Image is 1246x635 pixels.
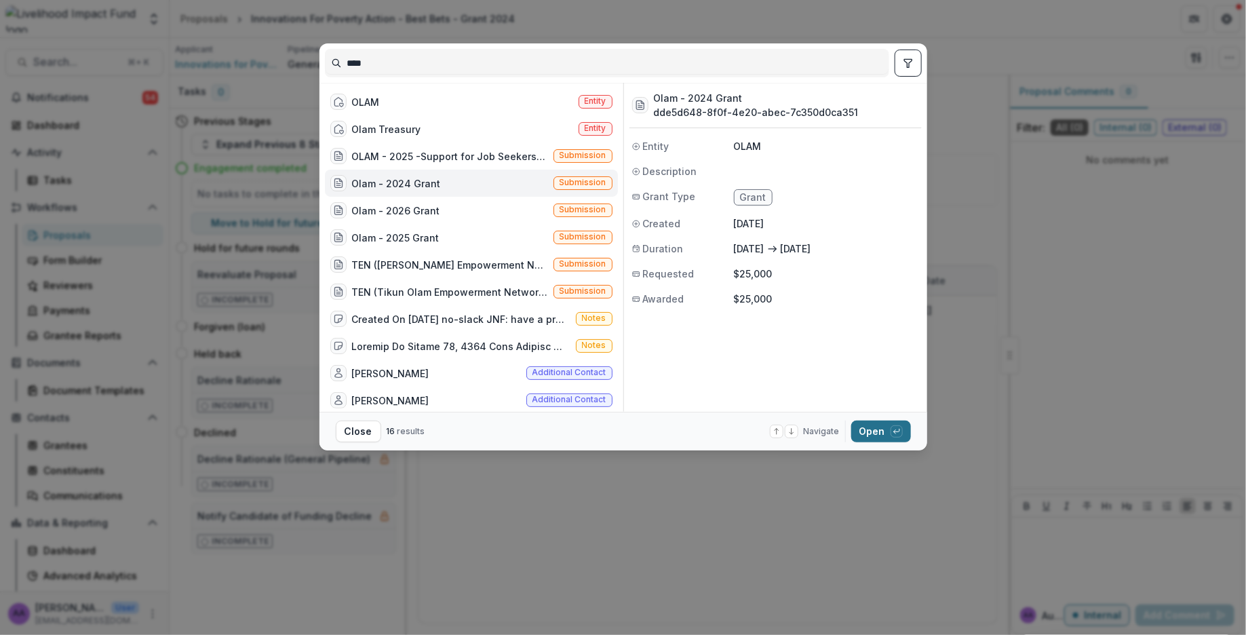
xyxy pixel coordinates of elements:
[643,267,695,281] span: Requested
[352,339,570,353] div: Loremip Do Sitame 78, 4364 Cons Adipisc @Elitse Doeiusmodte @Inc Utlabore E doloremagnaa enimad m...
[560,205,606,214] span: Submission
[560,151,606,160] span: Submission
[560,259,606,269] span: Submission
[643,242,684,256] span: Duration
[397,426,425,436] span: results
[734,242,764,256] p: [DATE]
[643,292,684,306] span: Awarded
[734,267,919,281] p: $25,000
[387,426,395,436] span: 16
[643,216,681,231] span: Created
[895,50,922,77] button: toggle filters
[804,425,840,438] span: Navigate
[352,204,440,218] div: Olam - 2026 Grant
[352,366,429,381] div: [PERSON_NAME]
[585,96,606,106] span: Entity
[643,139,669,153] span: Entity
[734,139,919,153] p: OLAM
[851,421,911,442] button: Open
[643,189,696,204] span: Grant Type
[352,176,441,191] div: Olam - 2024 Grant
[582,341,606,350] span: Notes
[560,178,606,187] span: Submission
[643,164,697,178] span: Description
[781,242,811,256] p: [DATE]
[560,286,606,296] span: Submission
[352,258,548,272] div: TEN ([PERSON_NAME] Empowerment Network) 2024
[585,123,606,133] span: Entity
[740,192,766,204] span: Grant
[532,395,606,404] span: Additional contact
[654,105,859,119] h3: dde5d648-8f0f-4e20-abec-7c350d0ca351
[734,216,919,231] p: [DATE]
[560,232,606,242] span: Submission
[352,285,548,299] div: TEN (Tikun Olam Empowerment Network) 2025
[734,292,919,306] p: $25,000
[654,91,859,105] h3: Olam - 2024 Grant
[352,231,440,245] div: Olam - 2025 Grant
[352,312,570,326] div: Created On [DATE] no-slack JNF: have a project in [GEOGRAPHIC_DATA], tikkun olam fund, will put i...
[352,393,429,408] div: [PERSON_NAME]
[352,149,548,163] div: OLAM - 2025 -Support for Job Seekers (Choose this when adding a new proposal to the first stage o...
[582,313,606,323] span: Notes
[352,122,421,136] div: Olam Treasury
[336,421,381,442] button: Close
[532,368,606,377] span: Additional contact
[352,95,380,109] div: OLAM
